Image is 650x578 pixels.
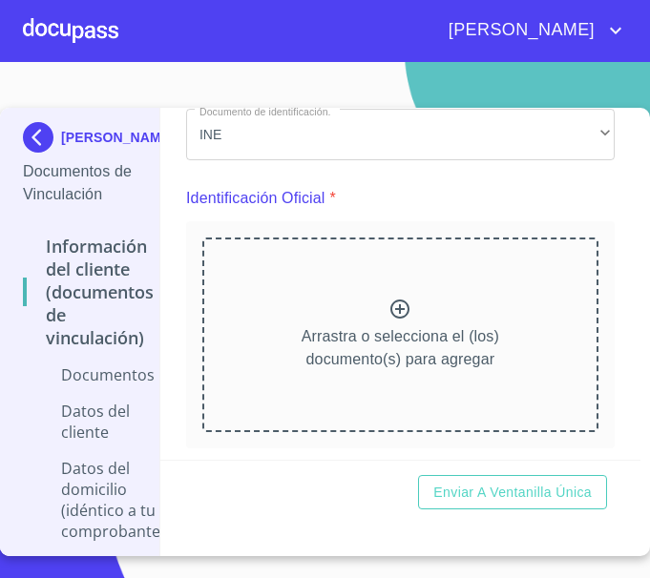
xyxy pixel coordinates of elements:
[23,160,136,206] p: Documentos de Vinculación
[434,15,627,46] button: account of current user
[23,235,154,349] p: Información del Cliente (Documentos de Vinculación)
[23,122,61,153] img: Docupass spot blue
[302,325,499,371] p: Arrastra o selecciona el (los) documento(s) para agregar
[23,401,136,443] p: Datos del cliente
[186,109,615,160] div: INE
[418,475,607,510] button: Enviar a Ventanilla Única
[23,458,165,542] p: Datos del domicilio (idéntico a tu comprobante)
[23,364,155,385] p: Documentos
[23,122,136,160] div: [PERSON_NAME]
[433,481,592,505] span: Enviar a Ventanilla Única
[434,15,604,46] span: [PERSON_NAME]
[186,187,325,210] p: Identificación Oficial
[61,130,175,145] p: [PERSON_NAME]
